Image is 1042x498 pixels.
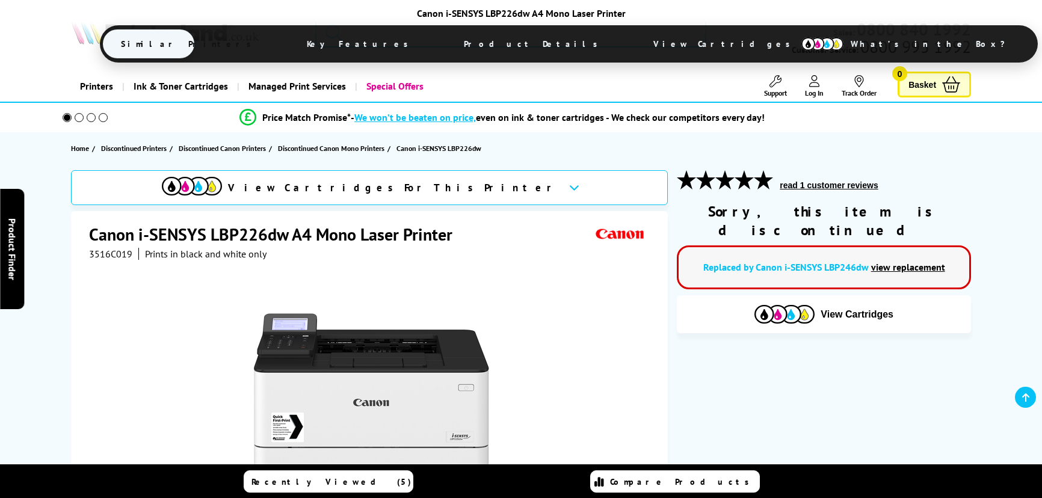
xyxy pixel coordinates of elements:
a: Managed Print Services [237,71,355,102]
span: Basket [908,76,936,93]
span: 0 [892,66,907,81]
span: Product Details [446,29,622,58]
span: Key Features [289,29,433,58]
a: Track Order [842,75,877,97]
a: Support [764,75,787,97]
i: Prints in black and white only [145,248,267,260]
span: View Cartridges For This Printer [228,181,559,194]
button: View Cartridges [686,304,962,324]
a: Printers [71,71,122,102]
img: Canon [593,223,648,245]
span: Recently Viewed (5) [251,476,412,487]
span: Discontinued Printers [101,142,167,155]
a: Home [71,142,92,155]
button: read 1 customer reviews [776,180,881,191]
span: Similar Printers [103,29,276,58]
span: Discontinued Canon Mono Printers [278,142,384,155]
span: Canon i-SENSYS LBP226dw [396,142,481,155]
li: modal_Promise [46,107,958,128]
img: cmyk-icon.svg [801,37,843,51]
span: We won’t be beaten on price, [354,111,476,123]
a: Replaced by Canon i-SENSYS LBP246dw [703,261,869,273]
a: Recently Viewed (5) [244,470,413,493]
img: Cartridges [754,305,815,324]
a: Compare Products [590,470,760,493]
h1: Canon i-SENSYS LBP226dw A4 Mono Laser Printer [89,223,464,245]
span: Ink & Toner Cartridges [134,71,228,102]
div: - even on ink & toner cartridges - We check our competitors every day! [351,111,765,123]
a: Special Offers [355,71,433,102]
span: Product Finder [6,218,18,280]
a: Discontinued Canon Printers [179,142,269,155]
span: What’s in the Box? [833,29,1035,58]
a: Ink & Toner Cartridges [122,71,237,102]
span: Log In [805,88,824,97]
span: Home [71,142,89,155]
span: Support [764,88,787,97]
img: View Cartridges [162,177,222,195]
span: View Cartridges [635,28,819,60]
a: Log In [805,75,824,97]
div: Sorry, this item is discontinued [677,202,971,239]
a: Discontinued Printers [101,142,170,155]
span: View Cartridges [821,309,893,320]
span: Discontinued Canon Printers [179,142,266,155]
div: Canon i-SENSYS LBP226dw A4 Mono Laser Printer [100,7,942,19]
span: Compare Products [610,476,756,487]
a: Discontinued Canon Mono Printers [278,142,387,155]
a: view replacement [871,261,945,273]
span: Price Match Promise* [262,111,351,123]
span: 3516C019 [89,248,132,260]
a: Basket 0 [898,72,971,97]
a: Canon i-SENSYS LBP226dw [396,142,484,155]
